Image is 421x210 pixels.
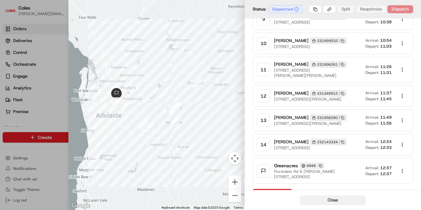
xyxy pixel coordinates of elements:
[137,118,151,132] div: waypoint-rte_KBR7pjDi4cecVtYpCkPsT3
[7,62,18,74] img: 1736555255976-a54dd68f-1ca7-489b-9aae-adbdc363a1c4
[274,145,347,151] span: [STREET_ADDRESS]
[365,70,379,75] span: Depart:
[380,115,392,120] span: 11:49
[310,139,347,145] div: 232143334
[299,162,325,169] div: 4948
[168,114,182,128] div: waypoint-rte_KBR7pjDi4cecVtYpCkPsT3
[365,121,379,126] span: Depart:
[269,5,303,13] div: Dispatched
[169,100,183,113] div: waypoint-rte_KBR7pjDi4cecVtYpCkPsT3
[274,115,309,121] span: [PERSON_NAME]
[257,89,270,103] div: 12
[365,96,379,102] span: Depart:
[62,95,106,102] span: API Documentation
[142,120,156,134] div: waypoint-rte_KBR7pjDi4cecVtYpCkPsT3
[365,165,379,171] span: Arrival:
[257,63,270,76] div: 11
[274,169,361,179] span: Floriedale Rd & [PERSON_NAME][STREET_ADDRESS]
[365,145,379,150] span: Depart:
[380,165,392,171] span: 12:37
[135,117,149,130] div: waypoint-rte_KBR7pjDi4cecVtYpCkPsT3
[253,5,305,13] div: Status:
[274,90,309,96] span: [PERSON_NAME]
[7,6,20,19] img: Nash
[380,96,392,102] span: 11:45
[228,175,241,189] button: Zoom in
[274,20,347,25] span: [STREET_ADDRESS]
[17,42,118,49] input: Got a question? Start typing here...
[274,139,309,145] span: [PERSON_NAME]
[257,114,270,127] div: 13
[56,96,61,101] div: 💻
[380,171,392,176] span: 12:37
[257,12,270,26] div: 9
[194,206,230,209] span: Map data ©2025 Google
[310,114,347,121] div: 231956280
[4,92,53,104] a: 📗Knowledge Base
[274,162,298,169] span: Greenacres
[365,171,379,176] span: Depart:
[7,96,12,101] div: 📗
[257,138,270,151] div: 14
[380,139,392,144] span: 12:24
[380,145,392,150] span: 12:33
[190,77,204,90] div: waypoint-rte_KBR7pjDi4cecVtYpCkPsT3
[167,102,181,116] div: waypoint-rte_KBR7pjDi4cecVtYpCkPsT3
[274,61,309,67] span: [PERSON_NAME]
[166,103,180,117] div: waypoint-rte_KBR7pjDi4cecVtYpCkPsT3
[365,90,379,96] span: Arrival:
[22,69,83,74] div: We're available if you need us!
[46,111,80,116] a: Powered byPylon
[109,85,124,101] div: route_end-rte_KBR7pjDi4cecVtYpCkPsT3
[274,44,347,49] span: [STREET_ADDRESS]
[7,26,120,36] p: Welcome 👋
[274,121,347,126] span: [STREET_ADDRESS][PERSON_NAME]
[110,95,124,108] div: waypoint-rte_KBR7pjDi4cecVtYpCkPsT3
[365,64,379,69] span: Arrival:
[380,121,392,126] span: 11:56
[112,64,120,72] button: Start new chat
[65,111,80,116] span: Pylon
[274,68,360,78] span: [STREET_ADDRESS][PERSON_NAME][PERSON_NAME]
[70,201,92,210] a: Open this area in Google Maps (opens a new window)
[119,98,133,112] div: waypoint-rte_KBR7pjDi4cecVtYpCkPsT3
[365,19,379,25] span: Depart:
[228,152,241,165] button: Map camera controls
[380,19,392,25] span: 10:38
[300,196,366,205] button: Close
[161,205,190,210] button: Keyboard shortcuts
[253,189,292,198] button: Add Order
[380,44,392,49] span: 11:03
[156,87,170,101] div: waypoint-rte_KBR7pjDi4cecVtYpCkPsT3
[228,189,241,202] button: Zoom out
[167,100,181,114] div: waypoint-rte_KBR7pjDi4cecVtYpCkPsT3
[365,44,379,49] span: Depart:
[310,61,347,68] div: 231896261
[365,115,379,120] span: Arrival:
[380,70,392,75] span: 11:31
[70,201,92,210] img: Google
[365,139,379,144] span: Arrival:
[53,92,108,104] a: 💻API Documentation
[365,38,379,43] span: Arrival:
[13,95,50,102] span: Knowledge Base
[380,90,392,96] span: 11:37
[22,62,108,69] div: Start new chat
[380,38,392,43] span: 10:54
[310,90,347,97] div: 231348912
[380,64,392,69] span: 11:26
[234,206,243,209] a: Terms (opens in new tab)
[257,37,270,50] div: 10
[274,97,347,102] span: [STREET_ADDRESS][PERSON_NAME]
[310,37,347,44] div: 231999532
[274,38,309,44] span: [PERSON_NAME]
